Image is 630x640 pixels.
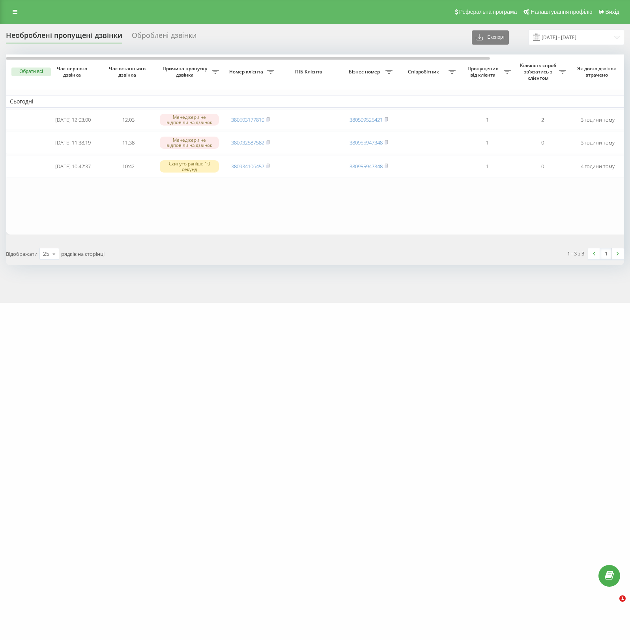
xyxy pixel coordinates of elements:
[459,9,517,15] span: Реферальна програма
[6,250,37,257] span: Відображати
[460,131,515,154] td: 1
[160,66,212,78] span: Причина пропуску дзвінка
[101,109,156,130] td: 12:03
[603,595,622,614] iframe: Intercom live chat
[285,69,335,75] span: ПІБ Клієнта
[231,116,264,123] a: 380503177810
[160,114,219,126] div: Менеджери не відповіли на дзвінок
[515,131,570,154] td: 0
[160,137,219,148] div: Менеджери не відповіли на дзвінок
[606,9,619,15] span: Вихід
[570,109,625,130] td: 3 години тому
[519,62,559,81] span: Кількість спроб зв'язатись з клієнтом
[350,163,383,170] a: 380955947348
[132,31,196,43] div: Оброблені дзвінки
[160,160,219,172] div: Скинуто раніше 10 секунд
[101,131,156,154] td: 11:38
[11,68,51,76] button: Обрати всі
[227,69,267,75] span: Номер клієнта
[570,131,625,154] td: 3 години тому
[107,66,150,78] span: Час останнього дзвінка
[350,139,383,146] a: 380955947348
[576,66,619,78] span: Як довго дзвінок втрачено
[43,250,49,258] div: 25
[345,69,385,75] span: Бізнес номер
[515,109,570,130] td: 2
[52,66,94,78] span: Час першого дзвінка
[101,156,156,178] td: 10:42
[350,116,383,123] a: 380509525421
[570,156,625,178] td: 4 години тому
[45,156,101,178] td: [DATE] 10:42:37
[231,163,264,170] a: 380934106457
[61,250,105,257] span: рядків на сторінці
[567,250,584,257] div: 1 - 3 з 3
[515,156,570,178] td: 0
[464,66,504,78] span: Пропущених від клієнта
[45,131,101,154] td: [DATE] 11:38:19
[460,109,515,130] td: 1
[600,248,612,259] a: 1
[400,69,449,75] span: Співробітник
[531,9,592,15] span: Налаштування профілю
[45,109,101,130] td: [DATE] 12:03:00
[472,30,509,45] button: Експорт
[460,156,515,178] td: 1
[231,139,264,146] a: 380932587582
[619,595,626,602] span: 1
[6,31,122,43] div: Необроблені пропущені дзвінки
